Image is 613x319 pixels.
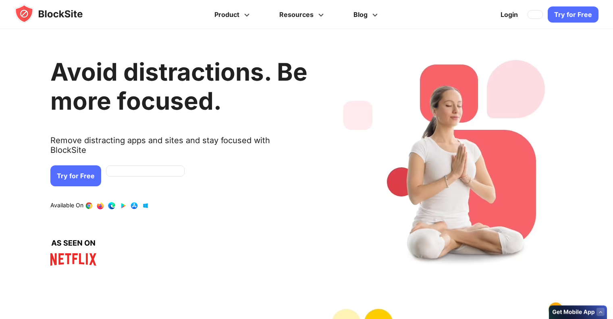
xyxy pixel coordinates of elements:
[50,165,101,186] a: Try for Free
[50,57,308,115] h1: Avoid distractions. Be more focused.
[548,6,598,23] a: Try for Free
[50,136,308,161] text: Remove distracting apps and sites and stay focused with BlockSite
[15,4,98,23] img: blocksite-icon.5d769676.svg
[496,5,523,24] a: Login
[50,202,83,210] text: Available On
